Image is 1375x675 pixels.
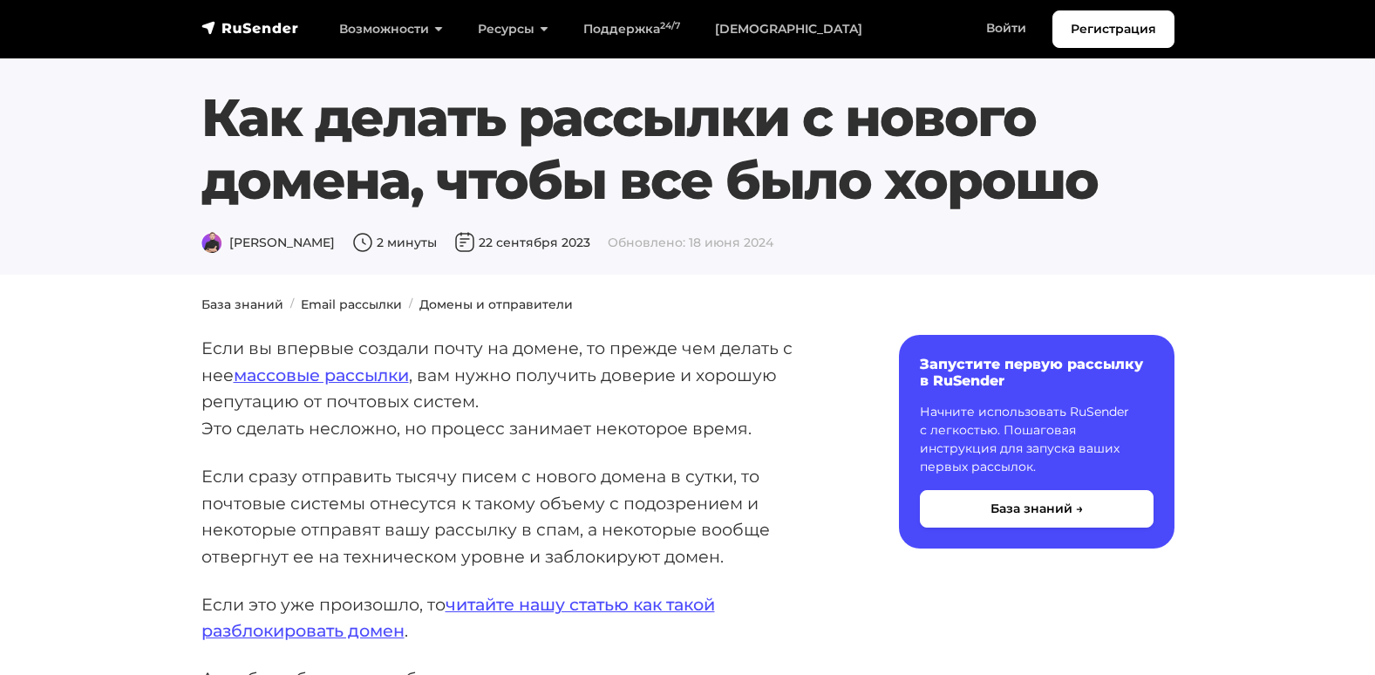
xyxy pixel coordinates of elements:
a: читайте нашу статью как такой разблокировать домен [201,594,715,642]
img: Время чтения [352,232,373,253]
p: Если вы впервые создали почту на домене, то прежде чем делать с нее , вам нужно получить доверие ... [201,335,843,442]
p: Если это уже произошло, то . [201,591,843,644]
button: База знаний → [920,490,1154,528]
span: 22 сентября 2023 [454,235,590,250]
a: Войти [969,10,1044,46]
span: Обновлено: 18 июня 2024 [608,235,773,250]
a: Регистрация [1052,10,1174,48]
h1: Как делать рассылки с нового домена, чтобы все было хорошо [201,86,1174,212]
span: 2 минуты [352,235,437,250]
img: RuSender [201,19,299,37]
a: массовые рассылки [234,365,409,385]
a: [DEMOGRAPHIC_DATA] [698,11,880,47]
img: Дата публикации [454,232,475,253]
a: Поддержка24/7 [566,11,698,47]
p: Если сразу отправить тысячу писем с нового домена в сутки, то почтовые системы отнесутся к такому... [201,463,843,570]
a: Email рассылки [301,297,402,312]
nav: breadcrumb [191,296,1185,314]
a: Запустите первую рассылку в RuSender Начните использовать RuSender с легкостью. Пошаговая инструк... [899,335,1174,549]
a: Ресурсы [460,11,566,47]
a: Домены и отправители [419,297,573,312]
p: Начните использовать RuSender с легкостью. Пошаговая инструкция для запуска ваших первых рассылок. [920,403,1154,476]
sup: 24/7 [660,20,680,31]
h6: Запустите первую рассылку в RuSender [920,356,1154,389]
a: База знаний [201,297,283,312]
span: [PERSON_NAME] [201,235,335,250]
a: Возможности [322,11,460,47]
